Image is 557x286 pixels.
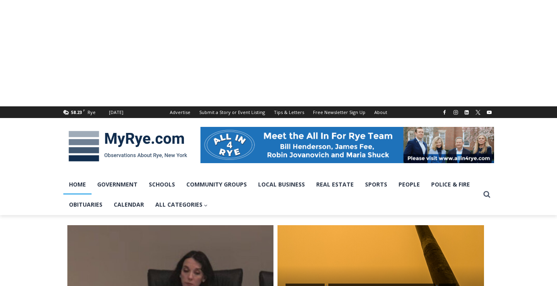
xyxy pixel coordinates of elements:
[63,174,92,195] a: Home
[473,108,483,117] a: X
[150,195,214,215] a: All Categories
[88,109,96,116] div: Rye
[311,174,359,195] a: Real Estate
[200,127,494,163] img: All in for Rye
[252,174,311,195] a: Local Business
[165,106,392,118] nav: Secondary Navigation
[269,106,309,118] a: Tips & Letters
[426,174,476,195] a: Police & Fire
[83,108,85,112] span: F
[143,174,181,195] a: Schools
[181,174,252,195] a: Community Groups
[451,108,461,117] a: Instagram
[92,174,143,195] a: Government
[480,187,494,202] button: View Search Form
[195,106,269,118] a: Submit a Story or Event Listing
[393,174,426,195] a: People
[359,174,393,195] a: Sports
[309,106,370,118] a: Free Newsletter Sign Up
[63,125,192,167] img: MyRye.com
[440,108,449,117] a: Facebook
[484,108,494,117] a: YouTube
[370,106,392,118] a: About
[165,106,195,118] a: Advertise
[109,109,123,116] div: [DATE]
[63,195,108,215] a: Obituaries
[63,174,480,215] nav: Primary Navigation
[71,109,82,115] span: 58.23
[462,108,471,117] a: Linkedin
[155,200,208,209] span: All Categories
[108,195,150,215] a: Calendar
